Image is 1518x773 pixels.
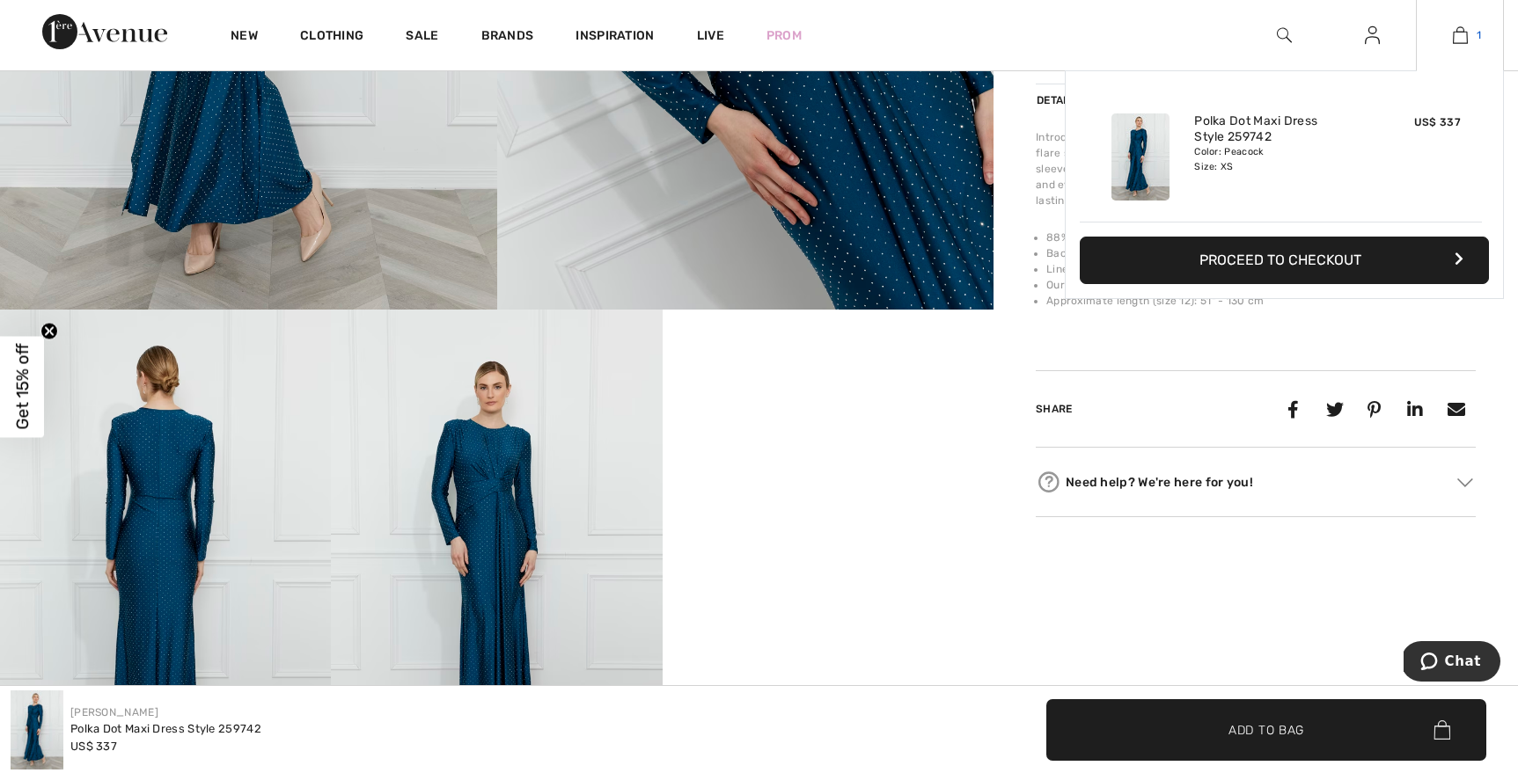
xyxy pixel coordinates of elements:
img: Arrow2.svg [1457,478,1473,487]
a: Polka Dot Maxi Dress Style 259742 [1194,113,1368,145]
button: Add to Bag [1046,699,1486,761]
button: Proceed to Checkout [1080,237,1489,284]
video: Your browser does not support the video tag. [663,310,994,475]
span: Add to Bag [1228,720,1304,739]
a: Clothing [300,28,363,47]
span: 1 [1477,27,1481,43]
iframe: Opens a widget where you can chat to one of our agents [1404,641,1500,685]
div: Polka Dot Maxi Dress Style 259742 [70,720,261,738]
div: Introducing the [PERSON_NAME] maxi dress, designed to impress with its fit and flare silhouette. ... [1036,129,1476,208]
img: Polka Dot Maxi Dress Style 259742 [11,690,63,769]
a: Sign In [1351,25,1394,47]
div: Color: Peacock Size: XS [1194,145,1368,173]
img: Polka Dot Maxi Dress Style 259742 [1111,113,1170,201]
a: Prom [766,26,802,45]
span: Share [1036,403,1073,415]
img: My Info [1365,25,1380,46]
span: Get 15% off [12,344,33,430]
a: Sale [406,28,438,47]
li: Lined [1046,261,1476,277]
img: My Bag [1453,25,1468,46]
a: New [231,28,258,47]
a: Brands [481,28,534,47]
span: Inspiration [576,28,654,47]
li: Back zipper [1046,245,1476,261]
span: US$ 337 [70,740,117,753]
span: US$ 337 [1414,116,1461,128]
a: Live [697,26,724,45]
img: 1ère Avenue [42,14,167,49]
div: Need help? We're here for you! [1036,469,1476,495]
li: Approximate length (size 12): 51" - 130 cm [1046,293,1476,309]
a: 1 [1417,25,1503,46]
li: 88% Polyester, 12% Elastane [1046,230,1476,245]
img: Bag.svg [1434,720,1450,740]
a: [PERSON_NAME] [70,706,158,718]
button: Close teaser [40,322,58,339]
div: Details [1036,84,1085,116]
img: search the website [1277,25,1292,46]
li: Our model is 5'9"/175 cm and wears a size 6. [1046,277,1476,293]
